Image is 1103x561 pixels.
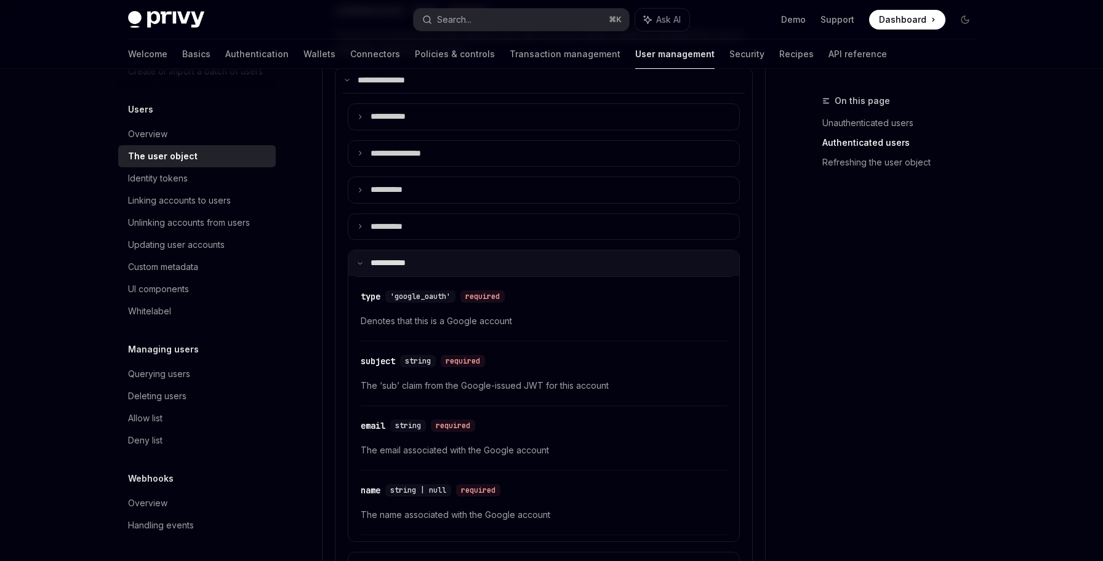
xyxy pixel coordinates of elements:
[128,237,225,252] div: Updating user accounts
[118,407,276,429] a: Allow list
[437,12,471,27] div: Search...
[405,356,431,366] span: string
[182,39,211,69] a: Basics
[361,314,727,328] span: Denotes that this is a Google account
[118,514,276,536] a: Handling events
[350,39,400,69] a: Connectors
[822,133,985,153] a: Authenticated users
[118,189,276,212] a: Linking accounts to users
[128,496,167,511] div: Overview
[510,39,620,69] a: Transaction management
[128,433,162,448] div: Deny list
[128,193,231,208] div: Linking accounts to users
[303,39,335,69] a: Wallets
[118,429,276,452] a: Deny list
[128,260,198,274] div: Custom metadata
[781,14,806,26] a: Demo
[118,145,276,167] a: The user object
[118,492,276,514] a: Overview
[869,10,945,30] a: Dashboard
[128,304,171,319] div: Whitelabel
[955,10,975,30] button: Toggle dark mode
[118,256,276,278] a: Custom metadata
[225,39,289,69] a: Authentication
[128,518,194,533] div: Handling events
[128,11,204,28] img: dark logo
[415,39,495,69] a: Policies & controls
[729,39,764,69] a: Security
[128,282,189,296] div: UI components
[128,39,167,69] a: Welcome
[822,113,985,133] a: Unauthenticated users
[128,127,167,141] div: Overview
[779,39,814,69] a: Recipes
[822,153,985,172] a: Refreshing the user object
[656,14,681,26] span: Ask AI
[635,9,689,31] button: Ask AI
[395,421,421,431] span: string
[390,292,451,301] span: 'google_oauth'
[361,507,727,522] span: The name associated with the Google account
[460,290,505,303] div: required
[361,443,727,458] span: The email associated with the Google account
[456,484,500,496] div: required
[414,9,629,31] button: Search...⌘K
[635,39,715,69] a: User management
[128,149,198,164] div: The user object
[118,234,276,256] a: Updating user accounts
[879,14,926,26] span: Dashboard
[361,378,727,393] span: The ‘sub’ claim from the Google-issued JWT for this account
[361,484,380,496] div: name
[118,167,276,189] a: Identity tokens
[609,15,622,25] span: ⌘ K
[431,420,475,432] div: required
[128,389,187,404] div: Deleting users
[118,212,276,234] a: Unlinking accounts from users
[835,94,890,108] span: On this page
[361,420,385,432] div: email
[128,215,250,230] div: Unlinking accounts from users
[118,123,276,145] a: Overview
[118,278,276,300] a: UI components
[820,14,854,26] a: Support
[118,300,276,322] a: Whitelabel
[128,411,162,426] div: Allow list
[128,171,188,186] div: Identity tokens
[361,290,380,303] div: type
[128,367,190,381] div: Querying users
[128,102,153,117] h5: Users
[118,363,276,385] a: Querying users
[118,385,276,407] a: Deleting users
[128,471,174,486] h5: Webhooks
[128,342,199,357] h5: Managing users
[441,355,485,367] div: required
[361,355,395,367] div: subject
[828,39,887,69] a: API reference
[390,485,446,495] span: string | null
